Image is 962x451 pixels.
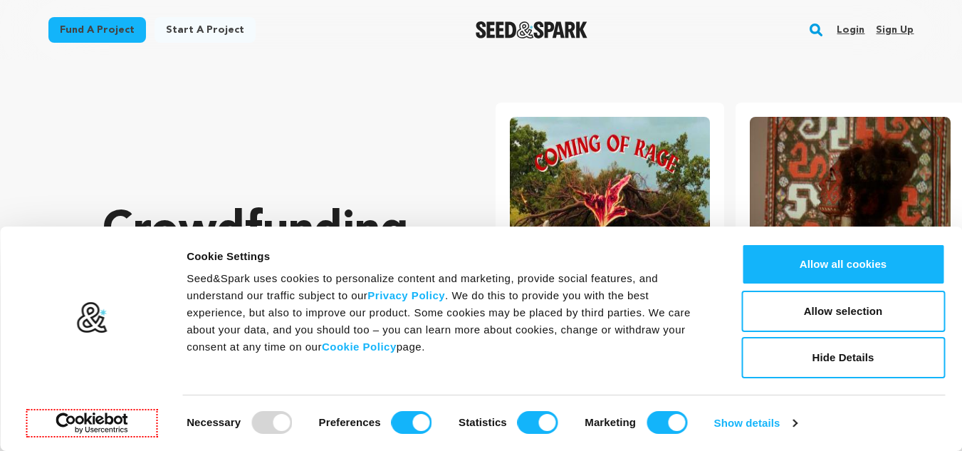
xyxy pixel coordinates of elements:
strong: Statistics [459,416,507,428]
img: logo [76,301,108,334]
img: Coming of Rage image [510,117,711,254]
button: Allow selection [741,291,945,332]
a: Start a project [155,17,256,43]
a: Show details [714,413,797,434]
a: Fund a project [48,17,146,43]
div: Seed&Spark uses cookies to personalize content and marketing, provide social features, and unders... [187,270,709,356]
a: Cookie Policy [322,341,397,353]
a: Seed&Spark Homepage [476,21,587,38]
strong: Preferences [319,416,381,428]
button: Allow all cookies [741,244,945,285]
a: Sign up [876,19,914,41]
strong: Marketing [585,416,636,428]
img: The Dragon Under Our Feet image [750,117,951,254]
p: Crowdfunding that . [103,203,439,374]
img: Seed&Spark Logo Dark Mode [476,21,587,38]
strong: Necessary [187,416,241,428]
a: Usercentrics Cookiebot - opens in a new window [30,413,155,434]
a: Login [837,19,864,41]
div: Cookie Settings [187,248,709,265]
button: Hide Details [741,337,945,378]
a: Privacy Policy [367,289,445,301]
